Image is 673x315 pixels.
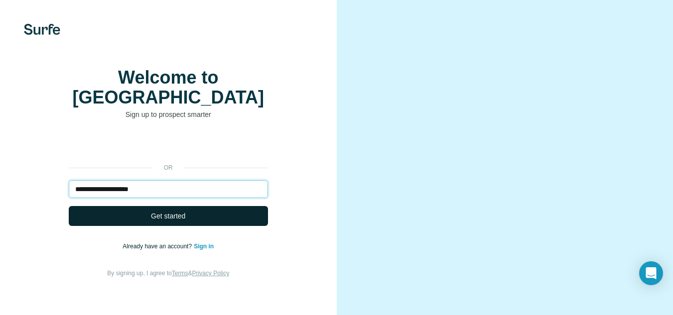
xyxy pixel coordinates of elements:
iframe: Sign in with Google Button [64,134,273,156]
span: By signing up, I agree to & [107,270,229,277]
img: Surfe's logo [24,24,60,35]
span: Get started [151,211,185,221]
p: Sign up to prospect smarter [69,109,268,119]
button: Get started [69,206,268,226]
p: or [152,163,184,172]
a: Sign in [194,243,214,250]
span: Already have an account? [123,243,194,250]
a: Terms [172,270,188,277]
h1: Welcome to [GEOGRAPHIC_DATA] [69,68,268,107]
div: Open Intercom Messenger [639,261,663,285]
a: Privacy Policy [192,270,229,277]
